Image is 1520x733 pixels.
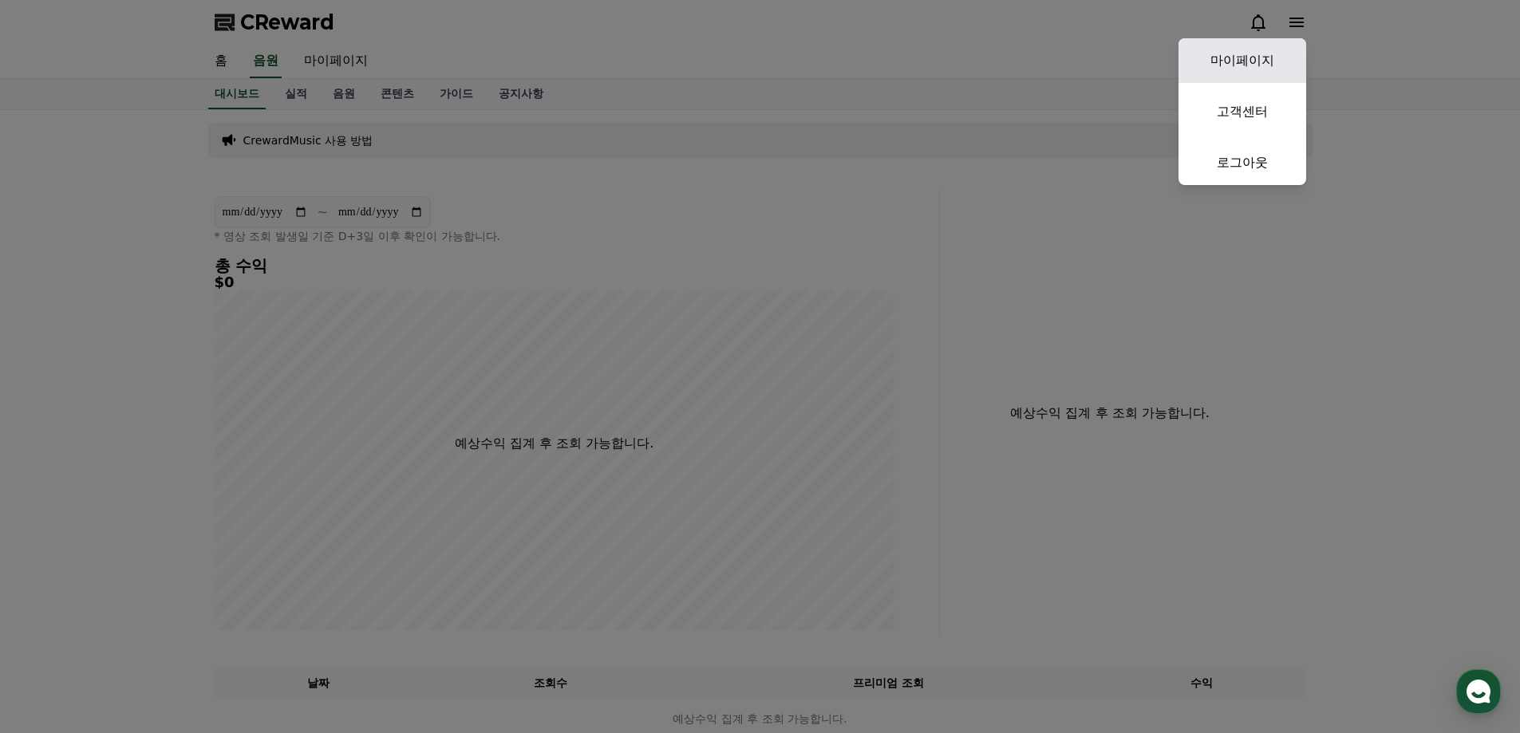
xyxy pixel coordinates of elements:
[105,506,206,546] a: 대화
[206,506,306,546] a: 설정
[146,530,165,543] span: 대화
[247,530,266,542] span: 설정
[1178,38,1306,83] a: 마이페이지
[1178,38,1306,185] button: 마이페이지 고객센터 로그아웃
[50,530,60,542] span: 홈
[1178,140,1306,185] a: 로그아웃
[5,506,105,546] a: 홈
[1178,89,1306,134] a: 고객센터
